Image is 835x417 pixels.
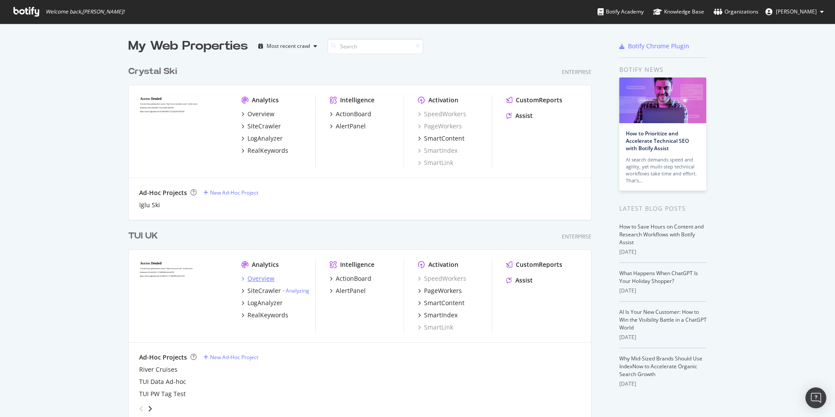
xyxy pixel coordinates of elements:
[147,404,153,413] div: angle-right
[619,269,698,285] a: What Happens When ChatGPT Is Your Holiday Shopper?
[598,7,644,16] div: Botify Academy
[418,299,464,307] a: SmartContent
[805,387,826,408] div: Open Intercom Messenger
[418,158,453,167] div: SmartLink
[336,274,371,283] div: ActionBoard
[241,274,274,283] a: Overview
[247,311,288,319] div: RealKeywords
[136,402,147,416] div: angle-left
[139,365,177,374] a: River Cruises
[204,353,258,361] a: New Ad-Hoc Project
[418,134,464,143] a: SmartContent
[336,286,366,295] div: AlertPanel
[758,5,831,19] button: [PERSON_NAME]
[327,39,423,54] input: Search
[424,311,458,319] div: SmartIndex
[626,130,689,152] a: How to Prioritize and Accelerate Technical SEO with Botify Assist
[515,111,533,120] div: Assist
[241,299,283,307] a: LogAnalyzer
[653,7,704,16] div: Knowledge Base
[330,274,371,283] a: ActionBoard
[247,299,283,307] div: LogAnalyzer
[418,146,458,155] a: SmartIndex
[267,44,310,49] div: Most recent crawl
[241,286,309,295] a: SiteCrawler- Analyzing
[619,65,707,74] div: Botify news
[330,110,371,118] a: ActionBoard
[241,122,281,131] a: SiteCrawler
[139,390,186,398] a: TUI PW Tag Test
[418,311,458,319] a: SmartIndex
[241,134,283,143] a: LogAnalyzer
[241,146,288,155] a: RealKeywords
[619,204,707,213] div: Latest Blog Posts
[247,134,283,143] div: LogAnalyzer
[619,77,706,123] img: How to Prioritize and Accelerate Technical SEO with Botify Assist
[562,233,591,240] div: Enterprise
[247,286,281,295] div: SiteCrawler
[139,201,160,209] a: Iglu Ski
[247,110,274,118] div: Overview
[619,333,707,341] div: [DATE]
[139,96,227,166] img: crystalski.co.uk
[252,96,279,104] div: Analytics
[619,223,704,246] a: How to Save Hours on Content and Research Workflows with Botify Assist
[283,287,309,294] div: -
[628,42,689,50] div: Botify Chrome Plugin
[252,260,279,269] div: Analytics
[204,189,258,196] a: New Ad-Hoc Project
[330,286,366,295] a: AlertPanel
[210,353,258,361] div: New Ad-Hoc Project
[418,110,466,118] a: SpeedWorkers
[418,286,462,295] a: PageWorkers
[241,311,288,319] a: RealKeywords
[418,274,466,283] a: SpeedWorkers
[418,323,453,332] a: SmartLink
[714,7,758,16] div: Organizations
[139,260,227,331] img: tui.co.uk
[424,134,464,143] div: SmartContent
[128,65,177,78] div: Crystal Ski
[330,122,366,131] a: AlertPanel
[619,355,702,378] a: Why Mid-Sized Brands Should Use IndexNow to Accelerate Organic Search Growth
[247,146,288,155] div: RealKeywords
[128,230,161,242] a: TUI UK
[424,299,464,307] div: SmartContent
[139,377,186,386] a: TUI Data Ad-hoc
[418,122,462,131] a: PageWorkers
[428,96,458,104] div: Activation
[619,380,707,388] div: [DATE]
[516,96,562,104] div: CustomReports
[336,110,371,118] div: ActionBoard
[506,260,562,269] a: CustomReports
[340,96,374,104] div: Intelligence
[506,111,533,120] a: Assist
[128,37,248,55] div: My Web Properties
[516,260,562,269] div: CustomReports
[139,188,187,197] div: Ad-Hoc Projects
[255,39,321,53] button: Most recent crawl
[286,287,309,294] a: Analyzing
[619,287,707,295] div: [DATE]
[619,248,707,256] div: [DATE]
[241,110,274,118] a: Overview
[506,276,533,285] a: Assist
[128,230,158,242] div: TUI UK
[619,42,689,50] a: Botify Chrome Plugin
[46,8,124,15] span: Welcome back, [PERSON_NAME] !
[128,65,180,78] a: Crystal Ski
[210,189,258,196] div: New Ad-Hoc Project
[626,156,700,184] div: AI search demands speed and agility, yet multi-step technical workflows take time and effort. Tha...
[562,68,591,76] div: Enterprise
[428,260,458,269] div: Activation
[515,276,533,285] div: Assist
[619,308,707,331] a: AI Is Your New Customer: How to Win the Visibility Battle in a ChatGPT World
